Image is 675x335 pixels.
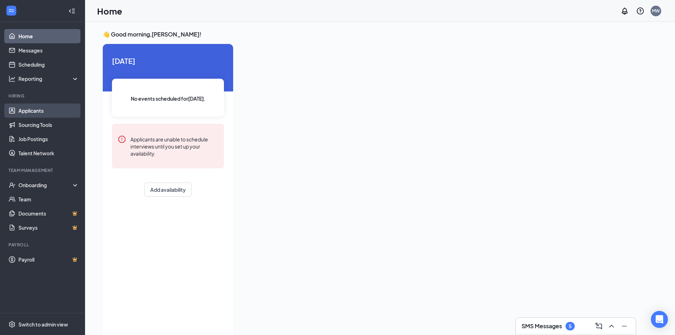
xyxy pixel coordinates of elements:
[97,5,122,17] h1: Home
[595,322,603,330] svg: ComposeMessage
[68,7,75,15] svg: Collapse
[9,75,16,82] svg: Analysis
[652,8,660,14] div: MW
[118,135,126,144] svg: Error
[103,30,636,38] h3: 👋 Good morning, [PERSON_NAME] !
[18,118,79,132] a: Sourcing Tools
[18,104,79,118] a: Applicants
[18,29,79,43] a: Home
[9,242,78,248] div: Payroll
[130,135,218,157] div: Applicants are unable to schedule interviews until you set up your availability.
[9,93,78,99] div: Hiring
[619,320,630,332] button: Minimize
[18,146,79,160] a: Talent Network
[18,321,68,328] div: Switch to admin view
[9,167,78,173] div: Team Management
[620,322,629,330] svg: Minimize
[593,320,604,332] button: ComposeMessage
[144,183,192,197] button: Add availability
[18,192,79,206] a: Team
[18,43,79,57] a: Messages
[131,95,206,102] span: No events scheduled for [DATE] .
[112,55,224,66] span: [DATE]
[620,7,629,15] svg: Notifications
[651,311,668,328] div: Open Intercom Messenger
[636,7,645,15] svg: QuestionInfo
[18,206,79,220] a: DocumentsCrown
[9,321,16,328] svg: Settings
[18,57,79,72] a: Scheduling
[18,132,79,146] a: Job Postings
[522,322,562,330] h3: SMS Messages
[18,252,79,267] a: PayrollCrown
[607,322,616,330] svg: ChevronUp
[569,323,572,329] div: 5
[606,320,617,332] button: ChevronUp
[18,182,73,189] div: Onboarding
[18,75,79,82] div: Reporting
[8,7,15,14] svg: WorkstreamLogo
[9,182,16,189] svg: UserCheck
[18,220,79,235] a: SurveysCrown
